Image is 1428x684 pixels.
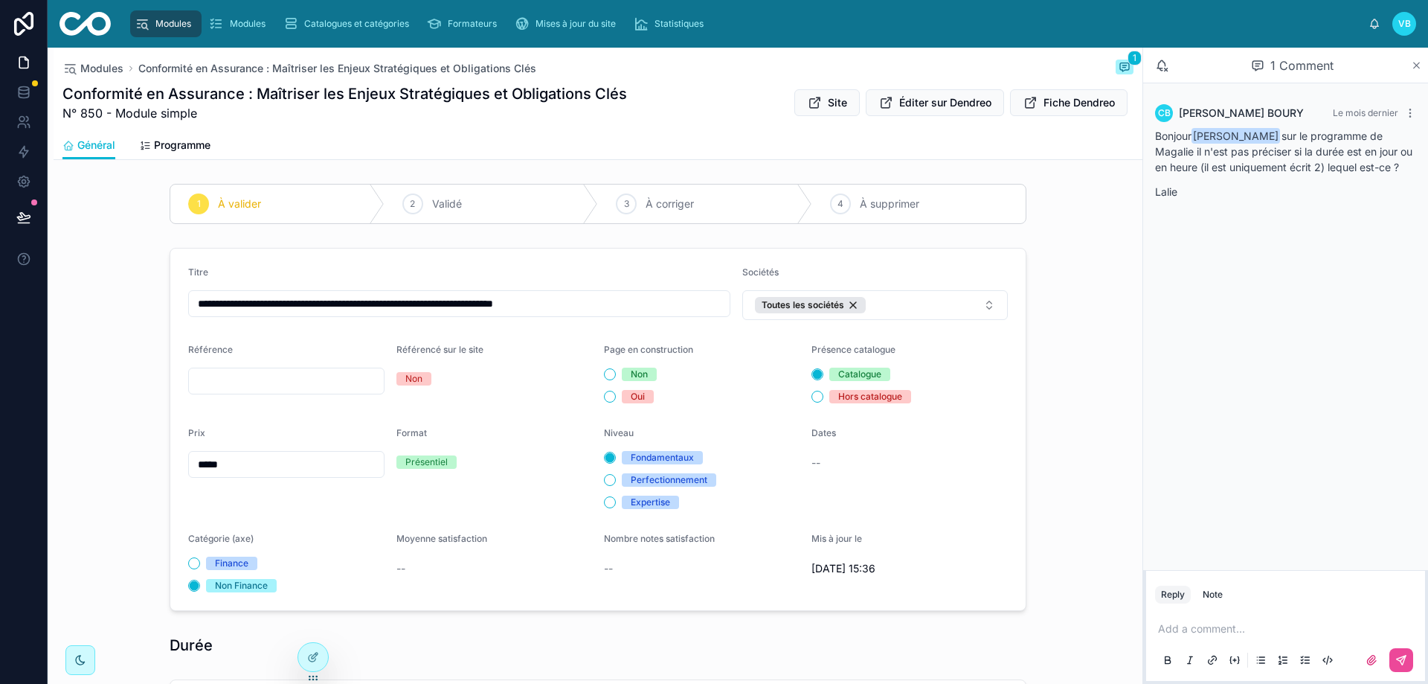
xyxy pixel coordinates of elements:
span: Page en construction [604,344,693,355]
button: Site [794,89,860,116]
span: Éditer sur Dendreo [899,95,991,110]
span: Modules [230,18,266,30]
span: Toutes les sociétés [762,299,844,311]
div: Fondamentaux [631,451,694,464]
span: Sociétés [742,266,779,278]
a: Modules [130,10,202,37]
span: Moyenne satisfaction [396,533,487,544]
span: Modules [155,18,191,30]
span: Statistiques [654,18,704,30]
span: 1 [197,198,201,210]
span: Le mois dernier [1333,107,1398,118]
span: [DATE] 15:36 [811,561,1008,576]
span: VB [1398,18,1411,30]
span: Site [828,95,847,110]
span: Modules [80,61,123,76]
h1: Conformité en Assurance : Maîtriser les Enjeux Stratégiques et Obligations Clés [62,83,627,104]
a: Modules [205,10,276,37]
span: CB [1158,107,1171,119]
div: scrollable content [123,7,1368,40]
button: Note [1197,586,1229,604]
div: Oui [631,390,645,403]
span: À valider [218,196,261,211]
div: Expertise [631,496,670,509]
span: Mises à jour du site [535,18,616,30]
a: Catalogues et catégories [279,10,419,37]
span: Catégorie (axe) [188,533,254,544]
span: Programme [154,138,210,153]
span: À corriger [646,196,694,211]
span: -- [811,456,820,470]
span: N° 850 - Module simple [62,104,627,122]
div: Finance [215,557,248,570]
img: App logo [59,12,111,36]
span: Prix [188,427,205,438]
a: Formateurs [422,10,507,37]
button: Select Button [742,290,1008,320]
a: Modules [62,61,123,76]
span: Nombre notes satisfaction [604,533,715,544]
span: Formateurs [448,18,497,30]
span: 2 [410,198,415,210]
a: Statistiques [629,10,714,37]
h1: Durée [170,635,213,656]
a: Conformité en Assurance : Maîtriser les Enjeux Stratégiques et Obligations Clés [138,61,536,76]
span: [PERSON_NAME] BOURY [1179,106,1304,121]
span: 3 [624,198,629,210]
a: Programme [139,132,210,162]
span: Fiche Dendreo [1043,95,1115,110]
span: 4 [837,198,843,210]
span: Dates [811,427,836,438]
button: Unselect 7 [755,297,866,313]
div: Hors catalogue [838,390,902,403]
div: Note [1203,589,1223,601]
div: Présentiel [405,456,448,469]
div: Perfectionnement [631,473,707,487]
span: À supprimer [860,196,919,211]
p: Lalie [1155,184,1416,199]
button: 1 [1116,60,1133,77]
span: Validé [432,196,462,211]
span: Référencé sur le site [396,344,483,355]
span: Présence catalogue [811,344,895,355]
span: Mis à jour le [811,533,862,544]
span: Général [77,138,115,153]
div: Non Finance [215,579,268,592]
span: 1 Comment [1270,57,1334,74]
span: Format [396,427,427,438]
span: Niveau [604,427,634,438]
span: Catalogues et catégories [304,18,409,30]
span: Référence [188,344,233,355]
span: Titre [188,266,208,278]
button: Éditer sur Dendreo [866,89,1004,116]
div: Catalogue [838,368,881,381]
div: Non [631,368,648,381]
span: 1 [1128,51,1142,65]
a: Général [62,132,115,160]
button: Fiche Dendreo [1010,89,1128,116]
a: Mises à jour du site [510,10,626,37]
span: [PERSON_NAME] [1191,128,1280,144]
p: Bonjour sur le programme de Magalie il n'est pas préciser si la durée est en jour ou en heure (il... [1155,128,1416,175]
span: -- [604,561,613,576]
button: Reply [1155,586,1191,604]
div: Non [405,372,422,386]
span: -- [396,561,405,576]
